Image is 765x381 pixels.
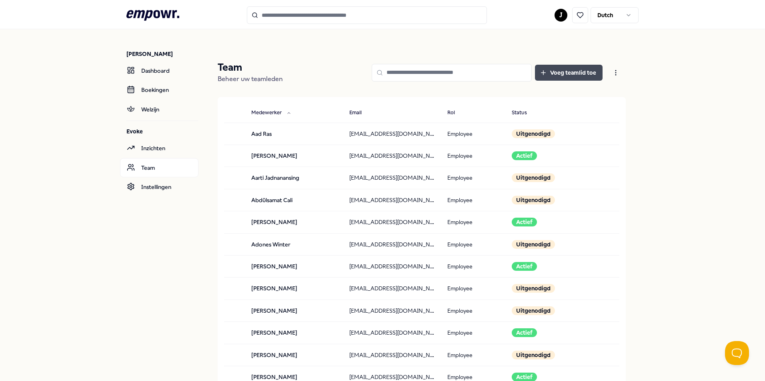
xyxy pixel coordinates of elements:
div: Uitgenodigd [512,129,555,138]
td: [EMAIL_ADDRESS][DOMAIN_NAME] [343,211,441,233]
td: [PERSON_NAME] [245,211,343,233]
iframe: Help Scout Beacon - Open [725,341,749,365]
a: Dashboard [120,61,198,80]
div: Actief [512,328,537,337]
div: Uitgenodigd [512,284,555,293]
a: Welzijn [120,100,198,119]
div: Uitgenodigd [512,240,555,249]
td: [EMAIL_ADDRESS][DOMAIN_NAME] [343,167,441,189]
td: Employee [441,233,506,255]
button: Email [343,105,378,121]
div: Actief [512,151,537,160]
a: Team [120,158,198,177]
div: Uitgenodigd [512,196,555,204]
p: Team [218,61,283,74]
button: Rol [441,105,471,121]
input: Search for products, categories or subcategories [247,6,487,24]
td: Employee [441,123,506,145]
td: [EMAIL_ADDRESS][DOMAIN_NAME] [343,278,441,300]
td: [PERSON_NAME] [245,255,343,277]
td: Employee [441,322,506,344]
button: Open menu [606,65,626,81]
div: Actief [512,262,537,271]
td: Employee [441,167,506,189]
td: Aarti Jadnanansing [245,167,343,189]
td: Employee [441,211,506,233]
td: [PERSON_NAME] [245,322,343,344]
p: Evoke [126,127,198,135]
a: Inzichten [120,139,198,158]
span: Beheer uw teamleden [218,75,283,83]
td: Abdülsamat Cali [245,189,343,211]
div: Uitgenodigd [512,306,555,315]
div: Actief [512,218,537,226]
td: Employee [441,278,506,300]
td: [EMAIL_ADDRESS][DOMAIN_NAME] [343,123,441,145]
td: [EMAIL_ADDRESS][DOMAIN_NAME] [343,145,441,167]
td: [PERSON_NAME] [245,145,343,167]
td: [EMAIL_ADDRESS][DOMAIN_NAME] [343,255,441,277]
td: Aad Ras [245,123,343,145]
td: Employee [441,255,506,277]
button: Status [505,105,543,121]
button: Medewerker [245,105,298,121]
td: [EMAIL_ADDRESS][DOMAIN_NAME] [343,233,441,255]
td: Adones Winter [245,233,343,255]
a: Boekingen [120,80,198,99]
button: J [555,9,567,22]
button: Voeg teamlid toe [535,65,603,81]
td: [EMAIL_ADDRESS][DOMAIN_NAME] [343,300,441,321]
td: Employee [441,145,506,167]
td: Employee [441,189,506,211]
a: Instellingen [120,177,198,196]
p: [PERSON_NAME] [126,50,198,58]
td: [PERSON_NAME] [245,300,343,321]
div: Uitgenodigd [512,173,555,182]
td: Employee [441,300,506,321]
td: [EMAIL_ADDRESS][DOMAIN_NAME] [343,322,441,344]
td: [EMAIL_ADDRESS][DOMAIN_NAME] [343,189,441,211]
td: [PERSON_NAME] [245,278,343,300]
